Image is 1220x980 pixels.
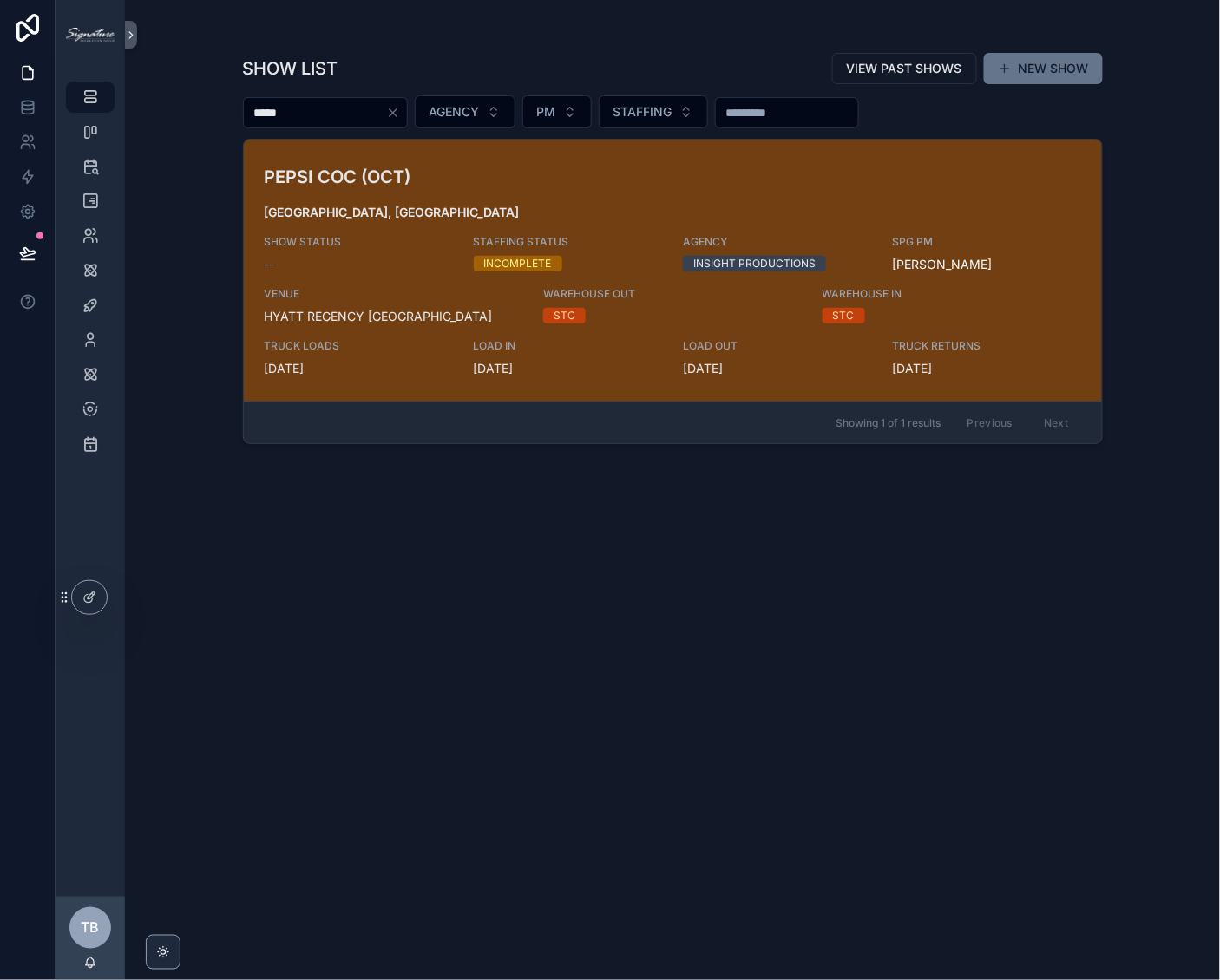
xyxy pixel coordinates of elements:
div: scrollable content [56,69,125,482]
span: VENUE [265,287,523,301]
span: TRUCK RETURNS [892,339,1080,353]
span: AGENCY [683,235,871,249]
button: Select Button [415,95,515,128]
button: Clear [386,106,407,120]
span: TRUCK LOADS [265,339,453,353]
div: STC [554,308,575,323]
h3: PEPSI COC (OCT) [265,164,802,190]
span: [DATE] [265,360,453,377]
button: Select Button [522,95,592,128]
span: LOAD IN [474,339,662,353]
span: -- [265,256,275,273]
span: AGENCY [430,103,480,121]
span: WAREHOUSE OUT [543,287,802,301]
div: INCOMPLETE [484,256,552,271]
span: [DATE] [474,360,662,377]
span: SPG PM [892,235,1080,249]
img: App logo [66,28,115,42]
button: Select Button [599,95,708,128]
a: [PERSON_NAME] [892,256,992,273]
button: NEW SHOW [984,53,1103,84]
div: STC [833,308,855,323]
span: VIEW PAST SHOWS [847,60,962,77]
span: TB [82,918,100,938]
span: [DATE] [892,360,1080,377]
span: STAFFING [613,103,672,121]
span: Showing 1 of 1 results [836,416,941,430]
span: HYATT REGENCY [GEOGRAPHIC_DATA] [265,308,523,325]
span: SHOW STATUS [265,235,453,249]
button: VIEW PAST SHOWS [832,53,977,84]
span: PM [537,103,556,121]
div: INSIGHT PRODUCTIONS [693,256,816,271]
span: WAREHOUSE IN [823,287,1011,301]
h1: SHOW LIST [243,56,338,81]
span: STAFFING STATUS [474,235,662,249]
strong: [GEOGRAPHIC_DATA], [GEOGRAPHIC_DATA] [265,205,520,219]
a: PEPSI COC (OCT)[GEOGRAPHIC_DATA], [GEOGRAPHIC_DATA]SHOW STATUS--STAFFING STATUSINCOMPLETEAGENCYIN... [244,140,1102,402]
span: [DATE] [683,360,871,377]
span: LOAD OUT [683,339,871,353]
